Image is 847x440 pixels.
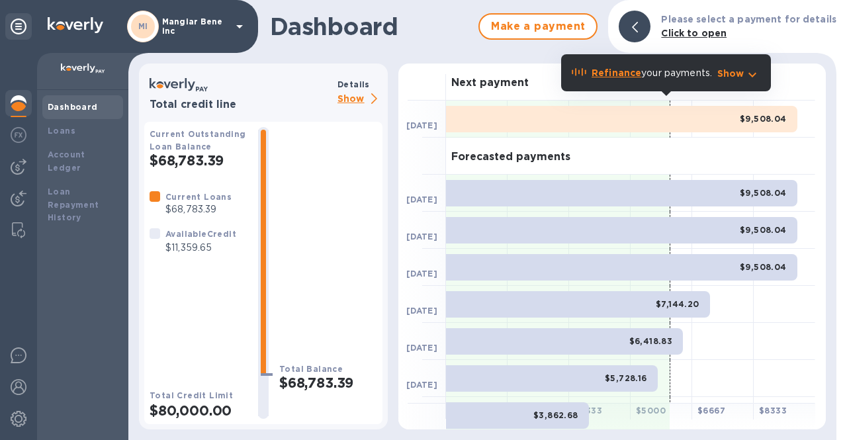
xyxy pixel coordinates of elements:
b: $9,508.04 [740,188,787,198]
img: Logo [48,17,103,33]
b: $9,508.04 [740,225,787,235]
h3: Forecasted payments [451,151,570,163]
div: Unpin categories [5,13,32,40]
p: Mangiar Bene inc [162,17,228,36]
p: $11,359.65 [165,241,236,255]
button: Make a payment [478,13,598,40]
h3: Next payment [451,77,529,89]
b: Available Credit [165,229,236,239]
b: MI [138,21,148,31]
p: your payments. [592,66,712,80]
b: [DATE] [406,269,437,279]
b: Current Loans [165,192,232,202]
b: $7,144.20 [656,299,699,309]
h2: $68,783.39 [279,374,377,391]
b: Account Ledger [48,150,85,173]
b: Details [337,79,370,89]
h2: $68,783.39 [150,152,247,169]
b: Please select a payment for details [661,14,836,24]
button: Show [717,67,760,80]
b: Loan Repayment History [48,187,99,223]
b: $3,862.68 [533,410,578,420]
b: Loans [48,126,75,136]
b: [DATE] [406,195,437,204]
span: Make a payment [490,19,586,34]
b: $5,728.16 [605,373,647,383]
b: Total Credit Limit [150,390,233,400]
b: [DATE] [406,120,437,130]
p: $68,783.39 [165,202,232,216]
b: Dashboard [48,102,98,112]
b: $9,508.04 [740,262,787,272]
img: Foreign exchange [11,127,26,143]
b: [DATE] [406,306,437,316]
b: [DATE] [406,380,437,390]
b: [DATE] [406,343,437,353]
h2: $80,000.00 [150,402,247,419]
b: $6,418.83 [629,336,673,346]
b: $ 6667 [697,406,725,416]
p: Show [717,67,744,80]
b: Click to open [661,28,727,38]
h1: Dashboard [270,13,472,40]
h3: Total credit line [150,99,332,111]
b: Refinance [592,67,641,78]
b: [DATE] [406,232,437,242]
b: $9,508.04 [740,114,787,124]
b: $ 8333 [759,406,787,416]
b: Total Balance [279,364,343,374]
p: Show [337,91,382,108]
b: Current Outstanding Loan Balance [150,129,246,152]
